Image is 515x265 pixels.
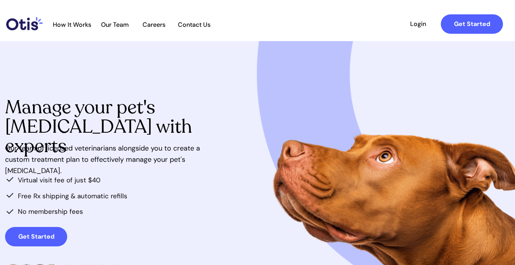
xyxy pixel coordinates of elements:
[49,21,95,29] a: How It Works
[174,21,214,29] a: Contact Us
[96,21,134,29] a: Our Team
[400,14,436,34] a: Login
[5,227,67,246] a: Get Started
[18,232,54,241] strong: Get Started
[441,14,503,34] a: Get Started
[400,20,436,28] span: Login
[135,21,173,29] a: Careers
[174,21,214,28] span: Contact Us
[135,21,173,28] span: Careers
[18,192,127,200] span: Free Rx shipping & automatic refills
[18,207,83,216] span: No membership fees
[18,176,101,184] span: Virtual visit fee of just $40
[5,144,200,175] span: Our team of licensed veterinarians alongside you to create a custom treatment plan to effectively...
[5,95,192,159] span: Manage your pet's [MEDICAL_DATA] with experts
[49,21,95,28] span: How It Works
[96,21,134,28] span: Our Team
[454,20,490,28] strong: Get Started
